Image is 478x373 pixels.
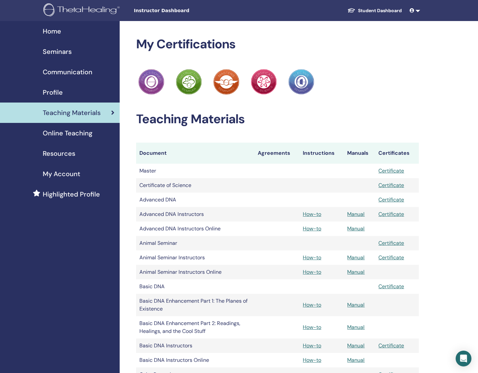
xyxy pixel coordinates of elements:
[43,87,63,97] span: Profile
[136,316,254,338] td: Basic DNA Enhancement Part 2: Readings, Healings, and the Cool Stuff
[136,178,254,193] td: Certificate of Science
[347,268,365,275] a: Manual
[378,240,404,246] a: Certificate
[176,69,202,95] img: Practitioner
[347,324,365,331] a: Manual
[378,182,404,189] a: Certificate
[378,211,404,218] a: Certificate
[456,351,471,366] div: Open Intercom Messenger
[347,342,365,349] a: Manual
[344,143,375,164] th: Manuals
[43,3,122,18] img: logo.png
[136,279,254,294] td: Basic DNA
[136,112,419,127] h2: Teaching Materials
[288,69,314,95] img: Practitioner
[213,69,239,95] img: Practitioner
[303,211,321,218] a: How-to
[378,342,404,349] a: Certificate
[375,143,419,164] th: Certificates
[43,149,75,158] span: Resources
[378,254,404,261] a: Certificate
[134,7,232,14] span: Instructor Dashboard
[136,221,254,236] td: Advanced DNA Instructors Online
[347,254,365,261] a: Manual
[299,143,344,164] th: Instructions
[303,254,321,261] a: How-to
[136,236,254,250] td: Animal Seminar
[136,207,254,221] td: Advanced DNA Instructors
[136,353,254,367] td: Basic DNA Instructors Online
[251,69,276,95] img: Practitioner
[136,265,254,279] td: Animal Seminar Instructors Online
[347,8,355,13] img: graduation-cap-white.svg
[378,196,404,203] a: Certificate
[136,37,419,52] h2: My Certifications
[138,69,164,95] img: Practitioner
[378,283,404,290] a: Certificate
[43,47,72,57] span: Seminars
[303,324,321,331] a: How-to
[347,301,365,308] a: Manual
[303,225,321,232] a: How-to
[136,164,254,178] td: Master
[303,268,321,275] a: How-to
[254,143,300,164] th: Agreements
[303,357,321,363] a: How-to
[342,5,407,17] a: Student Dashboard
[43,128,92,138] span: Online Teaching
[347,211,365,218] a: Manual
[136,338,254,353] td: Basic DNA Instructors
[43,189,100,199] span: Highlighted Profile
[43,108,101,118] span: Teaching Materials
[43,169,80,179] span: My Account
[136,294,254,316] td: Basic DNA Enhancement Part 1: The Planes of Existence
[136,143,254,164] th: Document
[303,342,321,349] a: How-to
[303,301,321,308] a: How-to
[43,26,61,36] span: Home
[347,225,365,232] a: Manual
[136,193,254,207] td: Advanced DNA
[43,67,92,77] span: Communication
[378,167,404,174] a: Certificate
[136,250,254,265] td: Animal Seminar Instructors
[347,357,365,363] a: Manual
